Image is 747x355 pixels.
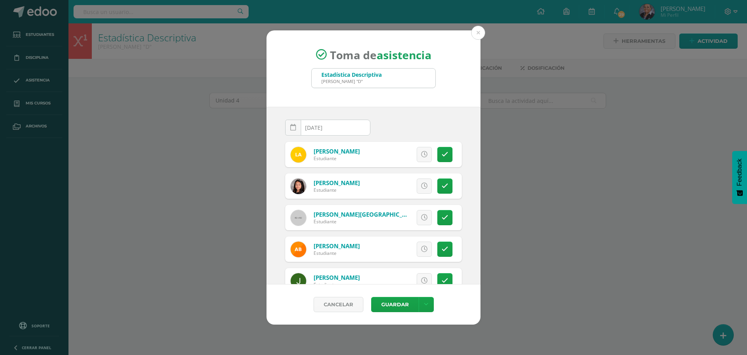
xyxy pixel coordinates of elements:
[371,297,419,312] button: Guardar
[291,178,306,194] img: 90d0784e00bf6abb951ad079caa970f7.png
[377,47,431,62] strong: asistencia
[471,26,485,40] button: Close (Esc)
[732,151,747,204] button: Feedback - Mostrar encuesta
[314,147,360,155] a: [PERSON_NAME]
[314,297,363,312] a: Cancelar
[291,210,306,226] img: 60x60
[314,250,360,256] div: Estudiante
[286,120,370,135] input: Fecha de Inasistencia
[314,274,360,281] a: [PERSON_NAME]
[314,210,419,218] a: [PERSON_NAME][GEOGRAPHIC_DATA]
[736,159,743,186] span: Feedback
[291,273,306,289] img: 7bb841b14558a88800430e901ee97c5d.png
[291,147,306,162] img: 1daac61b4bf388e379a2762c503f08dd.png
[314,155,360,162] div: Estudiante
[314,187,360,193] div: Estudiante
[312,69,435,88] input: Busca un grado o sección aquí...
[291,242,306,257] img: 0c0e5d5388f0b3a679fb97d2ac300a16.png
[314,242,360,250] a: [PERSON_NAME]
[314,179,360,187] a: [PERSON_NAME]
[330,47,431,62] span: Toma de
[321,71,382,78] div: Estadística Descriptiva
[321,78,382,84] div: [PERSON_NAME] "D"
[314,218,407,225] div: Estudiante
[314,281,360,288] div: Estudiante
